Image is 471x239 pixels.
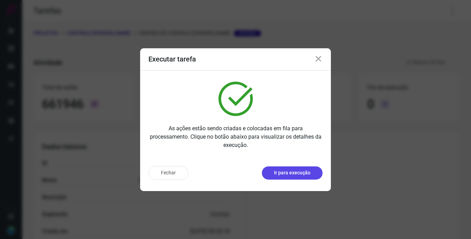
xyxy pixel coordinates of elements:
p: As ações estão sendo criadas e colocadas em fila para processamento. Clique no botão abaixo para ... [148,124,323,149]
img: verified.svg [219,82,253,116]
button: Fechar [148,166,188,180]
h3: Executar tarefa [148,55,196,63]
button: Ir para execução [262,166,323,180]
p: Ir para execução [274,169,310,176]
